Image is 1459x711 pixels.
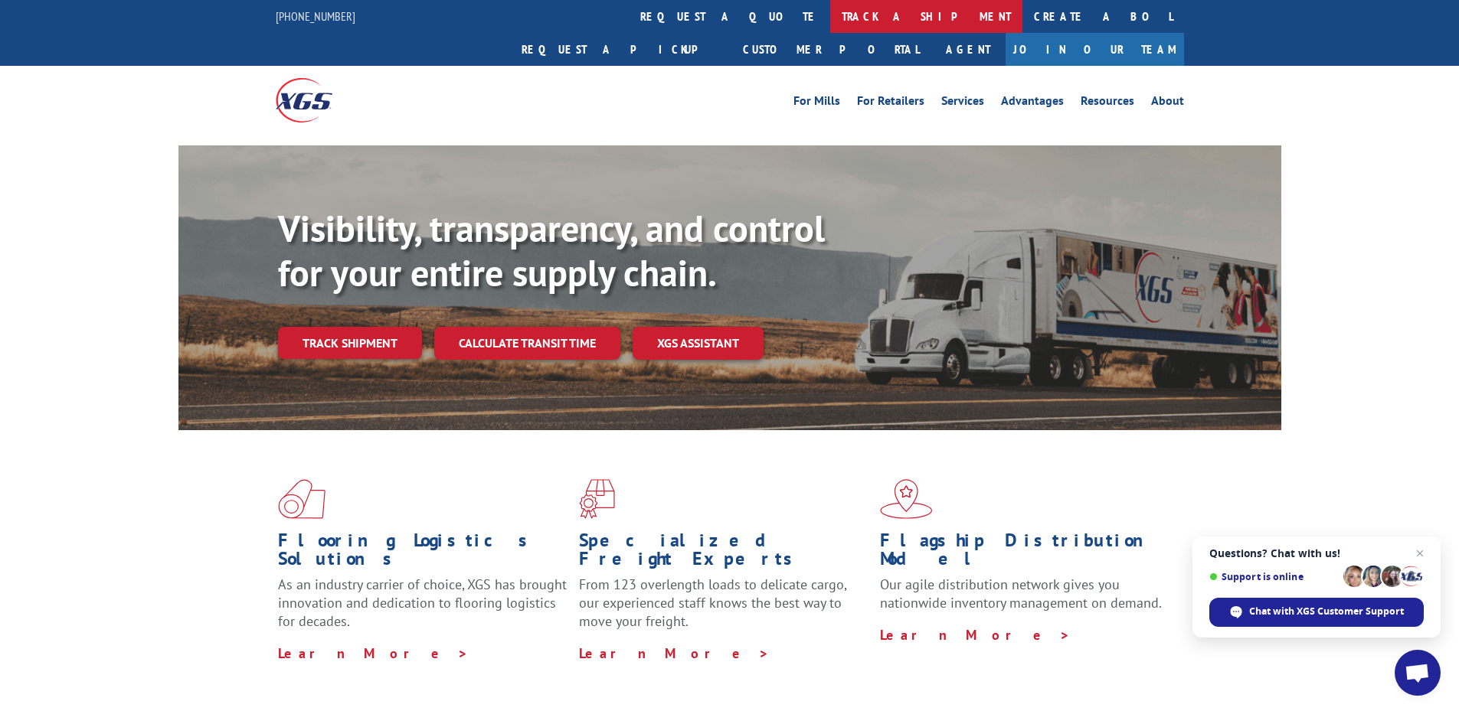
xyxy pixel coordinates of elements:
[1006,33,1184,66] a: Join Our Team
[278,327,422,359] a: Track shipment
[278,531,568,576] h1: Flooring Logistics Solutions
[857,95,924,112] a: For Retailers
[1209,598,1424,627] span: Chat with XGS Customer Support
[579,531,869,576] h1: Specialized Freight Experts
[579,479,615,519] img: xgs-icon-focused-on-flooring-red
[1249,605,1404,618] span: Chat with XGS Customer Support
[1395,650,1441,696] a: Open chat
[1001,95,1064,112] a: Advantages
[880,626,1071,644] a: Learn More >
[510,33,731,66] a: Request a pickup
[1081,95,1134,112] a: Resources
[276,8,355,24] a: [PHONE_NUMBER]
[880,576,1162,612] span: Our agile distribution network gives you nationwide inventory management on demand.
[1151,95,1184,112] a: About
[1209,547,1424,559] span: Questions? Chat with us!
[1209,571,1338,582] span: Support is online
[941,95,984,112] a: Services
[579,644,770,662] a: Learn More >
[278,644,469,662] a: Learn More >
[278,479,325,519] img: xgs-icon-total-supply-chain-intelligence-red
[633,327,764,360] a: XGS ASSISTANT
[278,576,567,630] span: As an industry carrier of choice, XGS has brought innovation and dedication to flooring logistics...
[931,33,1006,66] a: Agent
[579,576,869,644] p: From 123 overlength loads to delicate cargo, our experienced staff knows the best way to move you...
[793,95,840,112] a: For Mills
[880,479,933,519] img: xgs-icon-flagship-distribution-model-red
[434,327,620,360] a: Calculate transit time
[278,204,825,296] b: Visibility, transparency, and control for your entire supply chain.
[731,33,931,66] a: Customer Portal
[880,531,1169,576] h1: Flagship Distribution Model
